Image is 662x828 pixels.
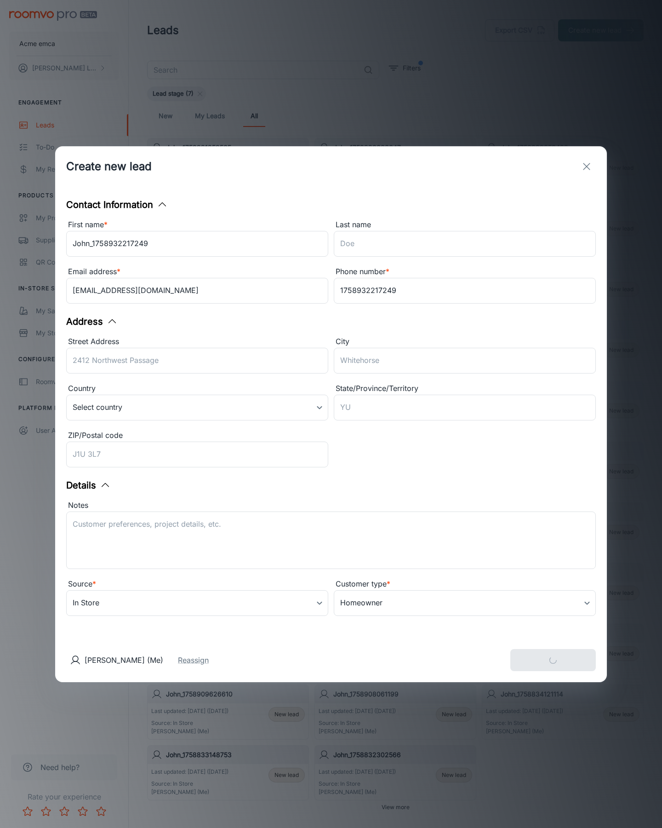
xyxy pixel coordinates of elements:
[66,478,111,492] button: Details
[334,383,596,395] div: State/Province/Territory
[334,590,596,616] div: Homeowner
[577,157,596,176] button: exit
[66,278,328,304] input: myname@example.com
[66,383,328,395] div: Country
[66,590,328,616] div: In Store
[66,231,328,257] input: John
[66,500,596,512] div: Notes
[178,655,209,666] button: Reassign
[66,266,328,278] div: Email address
[66,442,328,467] input: J1U 3L7
[334,266,596,278] div: Phone number
[334,278,596,304] input: +1 439-123-4567
[66,430,328,442] div: ZIP/Postal code
[85,655,163,666] p: [PERSON_NAME] (Me)
[334,231,596,257] input: Doe
[66,348,328,374] input: 2412 Northwest Passage
[334,348,596,374] input: Whitehorse
[66,158,152,175] h1: Create new lead
[66,198,168,212] button: Contact Information
[334,395,596,420] input: YU
[66,395,328,420] div: Select country
[66,315,118,328] button: Address
[66,578,328,590] div: Source
[66,336,328,348] div: Street Address
[334,219,596,231] div: Last name
[334,336,596,348] div: City
[334,578,596,590] div: Customer type
[66,219,328,231] div: First name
